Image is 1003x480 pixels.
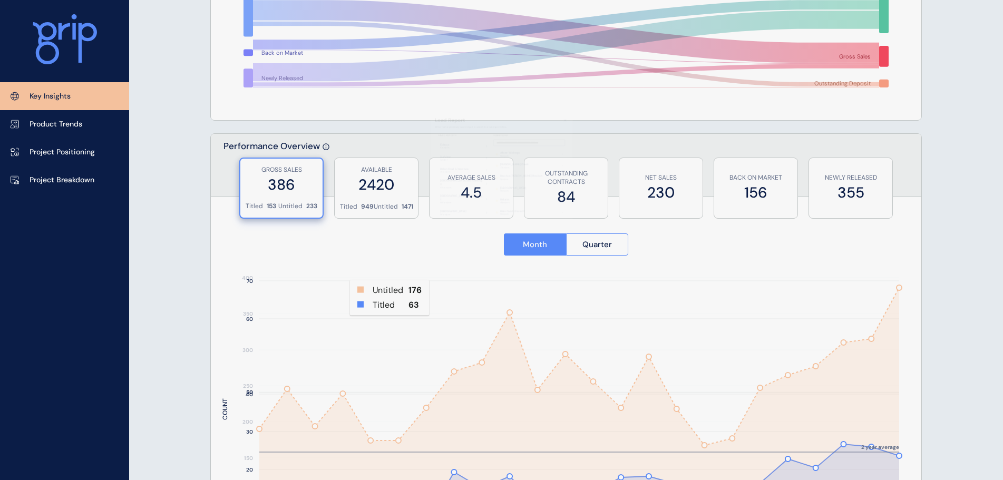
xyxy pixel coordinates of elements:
[530,169,602,187] p: OUTSTANDING CONTRACTS
[246,202,263,211] p: Titled
[306,202,317,211] p: 233
[242,418,253,425] text: 200
[246,391,253,398] text: 40
[504,233,566,256] button: Month
[242,275,253,281] text: 400
[221,398,229,420] text: COUNT
[267,202,276,211] p: 153
[861,444,899,450] text: 2 year average
[402,202,413,211] p: 1471
[340,202,357,211] p: Titled
[340,174,413,195] label: 2420
[278,202,303,211] p: Untitled
[244,455,253,462] text: 150
[566,233,629,256] button: Quarter
[30,147,95,158] p: Project Positioning
[435,182,508,203] label: 4.5
[435,173,508,182] p: AVERAGE SALES
[246,165,317,174] p: GROSS SALES
[30,175,94,185] p: Project Breakdown
[625,182,697,203] label: 230
[719,173,792,182] p: BACK ON MARKET
[246,428,253,435] text: 30
[719,182,792,203] label: 156
[814,173,887,182] p: NEWLY RELEASED
[30,119,82,130] p: Product Trends
[246,389,253,396] text: 50
[246,174,317,195] label: 386
[814,182,887,203] label: 355
[223,140,320,197] p: Performance Overview
[246,466,253,473] text: 20
[243,310,253,317] text: 350
[582,239,612,250] span: Quarter
[30,91,71,102] p: Key Insights
[530,187,602,207] label: 84
[340,165,413,174] p: AVAILABLE
[374,202,398,211] p: Untitled
[361,202,374,211] p: 949
[246,316,253,322] text: 60
[243,383,253,389] text: 250
[625,173,697,182] p: NET SALES
[523,239,547,250] span: Month
[242,347,253,354] text: 300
